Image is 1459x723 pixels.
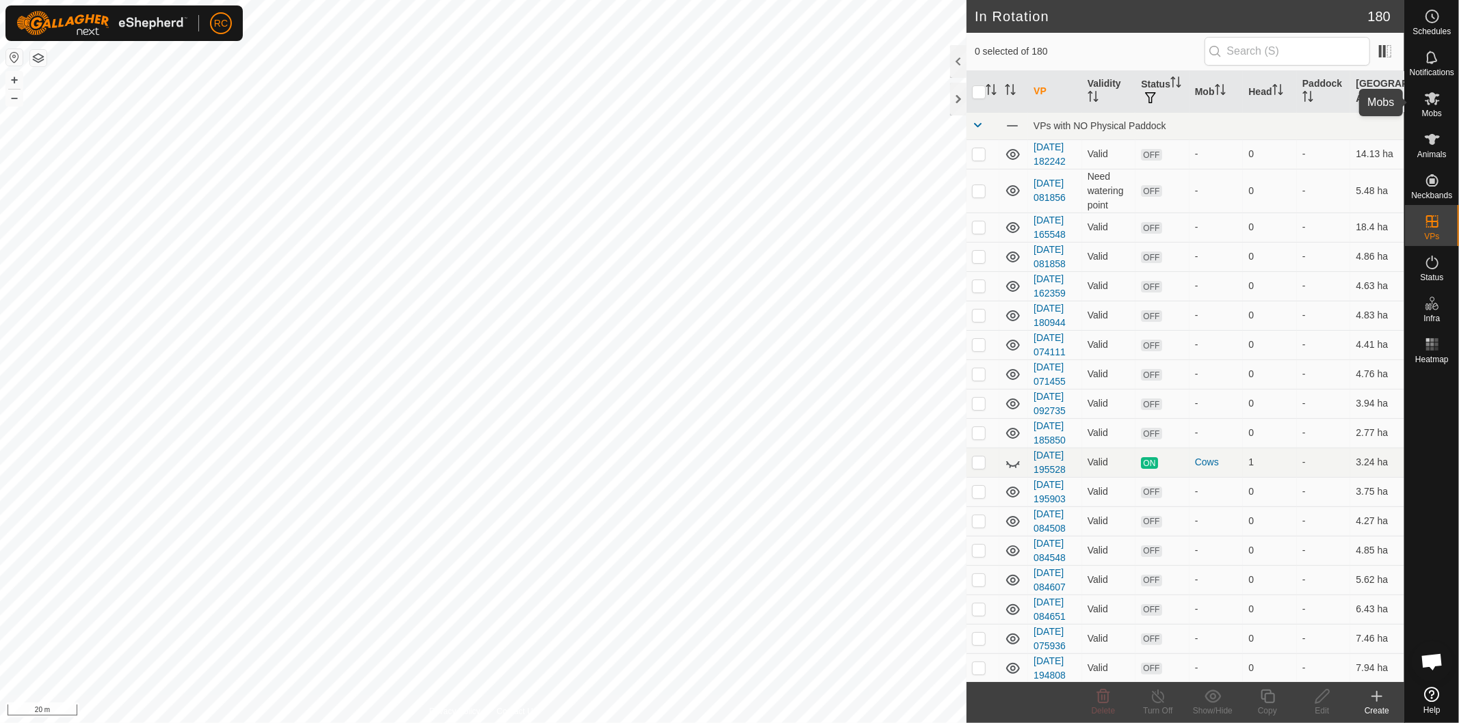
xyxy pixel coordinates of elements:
[1297,595,1351,624] td: -
[1297,506,1351,536] td: -
[1082,213,1136,242] td: Valid
[1378,93,1389,104] p-sorticon: Activate to sort
[1082,301,1136,330] td: Valid
[1141,340,1161,351] span: OFF
[1412,641,1453,682] a: Open chat
[1297,213,1351,242] td: -
[1195,147,1238,161] div: -
[1141,369,1161,381] span: OFF
[1424,232,1439,241] span: VPs
[1297,536,1351,565] td: -
[1195,249,1238,264] div: -
[1350,389,1404,418] td: 3.94 ha
[1082,71,1136,113] th: Validity
[1034,332,1066,357] a: [DATE] 074111
[1141,222,1161,234] span: OFF
[1410,68,1454,77] span: Notifications
[1243,477,1297,506] td: 0
[1082,271,1136,301] td: Valid
[1082,595,1136,624] td: Valid
[1368,6,1391,27] span: 180
[1297,330,1351,359] td: -
[1420,273,1443,282] span: Status
[1034,215,1066,240] a: [DATE] 165548
[1350,359,1404,389] td: 4.76 ha
[1243,139,1297,169] td: 0
[1141,516,1161,528] span: OFF
[1082,418,1136,448] td: Valid
[1131,705,1185,717] div: Turn Off
[1034,479,1066,504] a: [DATE] 195903
[1195,573,1238,587] div: -
[16,11,187,36] img: Gallagher Logo
[1141,633,1161,645] span: OFF
[1297,477,1351,506] td: -
[1141,149,1161,161] span: OFF
[1034,538,1066,563] a: [DATE] 084548
[214,16,228,31] span: RC
[1141,604,1161,616] span: OFF
[1034,420,1066,446] a: [DATE] 185850
[1297,71,1351,113] th: Paddock
[1195,367,1238,381] div: -
[1034,141,1066,167] a: [DATE] 182242
[1243,213,1297,242] td: 0
[1195,338,1238,352] div: -
[1297,624,1351,653] td: -
[1034,597,1066,622] a: [DATE] 084651
[1405,681,1459,720] a: Help
[1170,79,1181,90] p-sorticon: Activate to sort
[1195,455,1238,469] div: Cows
[1141,428,1161,439] span: OFF
[1028,71,1082,113] th: VP
[975,44,1205,59] span: 0 selected of 180
[975,8,1368,25] h2: In Rotation
[1088,93,1099,104] p-sorticon: Activate to sort
[1034,655,1066,681] a: [DATE] 194808
[1189,71,1244,113] th: Mob
[1195,426,1238,440] div: -
[1423,314,1440,323] span: Infra
[497,705,537,718] a: Contact Us
[1082,169,1136,213] td: Need watering point
[1243,71,1297,113] th: Head
[1297,301,1351,330] td: -
[1350,271,1404,301] td: 4.63 ha
[1243,448,1297,477] td: 1
[1350,330,1404,359] td: 4.41 ha
[1034,120,1399,131] div: VPs with NO Physical Paddock
[1297,169,1351,213] td: -
[1034,361,1066,387] a: [DATE] 071455
[1297,389,1351,418] td: -
[1412,27,1451,36] span: Schedules
[1195,602,1238,616] div: -
[1297,271,1351,301] td: -
[1243,595,1297,624] td: 0
[1297,565,1351,595] td: -
[6,90,23,106] button: –
[1415,355,1449,364] span: Heatmap
[1082,624,1136,653] td: Valid
[1417,150,1447,159] span: Animals
[1272,86,1283,97] p-sorticon: Activate to sort
[1195,220,1238,234] div: -
[1141,545,1161,557] span: OFF
[1092,706,1116,715] span: Delete
[1082,536,1136,565] td: Valid
[1411,191,1452,200] span: Neckbands
[1243,506,1297,536] td: 0
[1297,139,1351,169] td: -
[1297,359,1351,389] td: -
[1005,86,1016,97] p-sorticon: Activate to sort
[1034,244,1066,269] a: [DATE] 081858
[1082,330,1136,359] td: Valid
[1082,389,1136,418] td: Valid
[1082,653,1136,683] td: Valid
[1295,705,1350,717] div: Edit
[1034,450,1066,475] a: [DATE] 195528
[1297,448,1351,477] td: -
[1350,705,1404,717] div: Create
[1195,396,1238,411] div: -
[1297,418,1351,448] td: -
[1082,565,1136,595] td: Valid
